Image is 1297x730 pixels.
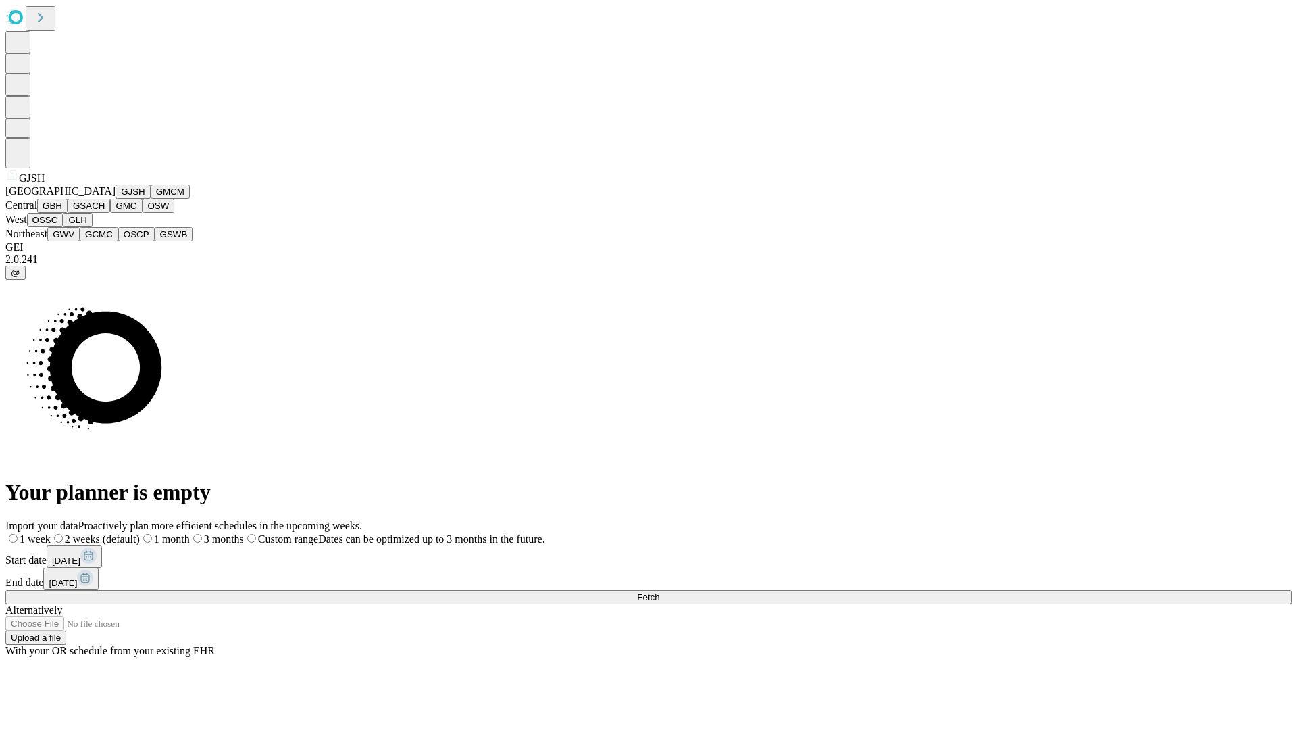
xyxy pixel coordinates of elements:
span: Fetch [637,592,659,602]
div: 2.0.241 [5,253,1292,266]
span: With your OR schedule from your existing EHR [5,645,215,656]
button: GBH [37,199,68,213]
span: 1 month [154,533,190,545]
button: Fetch [5,590,1292,604]
button: GCMC [80,227,118,241]
span: Custom range [258,533,318,545]
button: GLH [63,213,92,227]
span: 2 weeks (default) [65,533,140,545]
button: [DATE] [47,545,102,568]
span: GJSH [19,172,45,184]
button: OSSC [27,213,63,227]
button: GWV [47,227,80,241]
input: 1 week [9,534,18,543]
span: Alternatively [5,604,62,616]
span: West [5,214,27,225]
span: [DATE] [49,578,77,588]
span: @ [11,268,20,278]
span: Dates can be optimized up to 3 months in the future. [318,533,544,545]
span: Proactively plan more efficient schedules in the upcoming weeks. [78,520,362,531]
div: End date [5,568,1292,590]
h1: Your planner is empty [5,480,1292,505]
span: [DATE] [52,556,80,566]
input: 3 months [193,534,202,543]
button: GMC [110,199,142,213]
button: GJSH [116,185,151,199]
span: Northeast [5,228,47,239]
span: Import your data [5,520,78,531]
span: 1 week [20,533,51,545]
input: 1 month [143,534,152,543]
button: OSW [143,199,175,213]
button: OSCP [118,227,155,241]
span: Central [5,199,37,211]
span: [GEOGRAPHIC_DATA] [5,185,116,197]
button: [DATE] [43,568,99,590]
input: Custom rangeDates can be optimized up to 3 months in the future. [247,534,256,543]
button: GMCM [151,185,190,199]
button: @ [5,266,26,280]
button: GSWB [155,227,193,241]
input: 2 weeks (default) [54,534,63,543]
button: GSACH [68,199,110,213]
div: GEI [5,241,1292,253]
button: Upload a file [5,631,66,645]
span: 3 months [204,533,244,545]
div: Start date [5,545,1292,568]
